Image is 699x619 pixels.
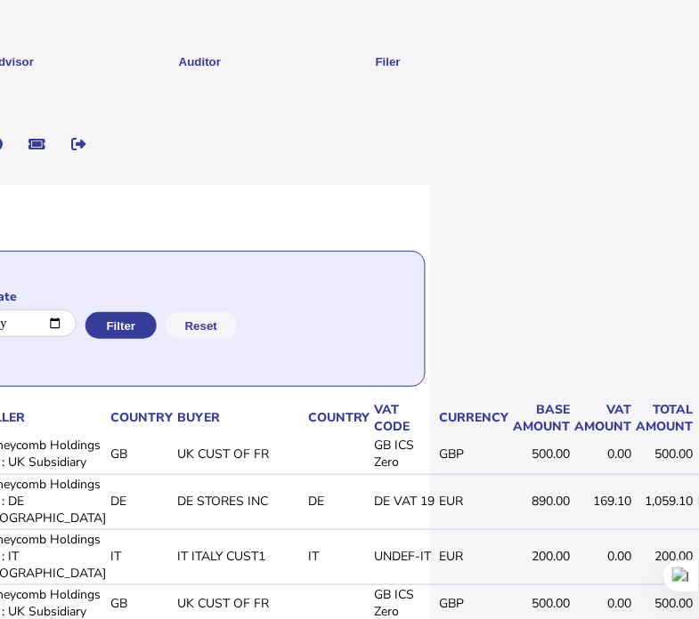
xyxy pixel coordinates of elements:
td: DE [107,474,174,527]
th: Total amount [633,400,695,436]
button: Filer [332,39,444,83]
td: DE VAT 19 [371,474,436,527]
th: Country [107,400,174,436]
button: Auditor [144,39,256,83]
th: Country [305,400,371,436]
td: UNDEF-IT [371,529,436,583]
th: Base amount [510,400,572,436]
td: 200.00 [510,529,572,583]
td: GBP [436,436,510,472]
th: VAT code [371,400,436,436]
td: IT [107,529,174,583]
th: Buyer [174,400,305,436]
td: GB ICS Zero [371,436,436,472]
td: IT [305,529,371,583]
td: 500.00 [633,436,695,472]
td: EUR [436,474,510,527]
td: DE [305,474,371,527]
th: Currency [436,400,510,436]
td: EUR [436,529,510,583]
button: Filter [85,312,157,339]
td: UK CUST OF FR [174,436,305,472]
td: 1,059.10 [633,474,695,527]
button: Sign out [61,125,98,163]
td: 0.00 [572,436,633,472]
td: GB [107,436,174,472]
button: Raise a support ticket [19,125,56,163]
td: 500.00 [510,436,572,472]
td: 169.10 [572,474,633,527]
td: DE STORES INC [174,474,305,527]
td: 0.00 [572,529,633,583]
td: IT ITALY CUST1 [174,529,305,583]
td: 200.00 [633,529,695,583]
th: VAT amount [572,400,633,436]
td: 890.00 [510,474,572,527]
button: Reset [166,312,237,339]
